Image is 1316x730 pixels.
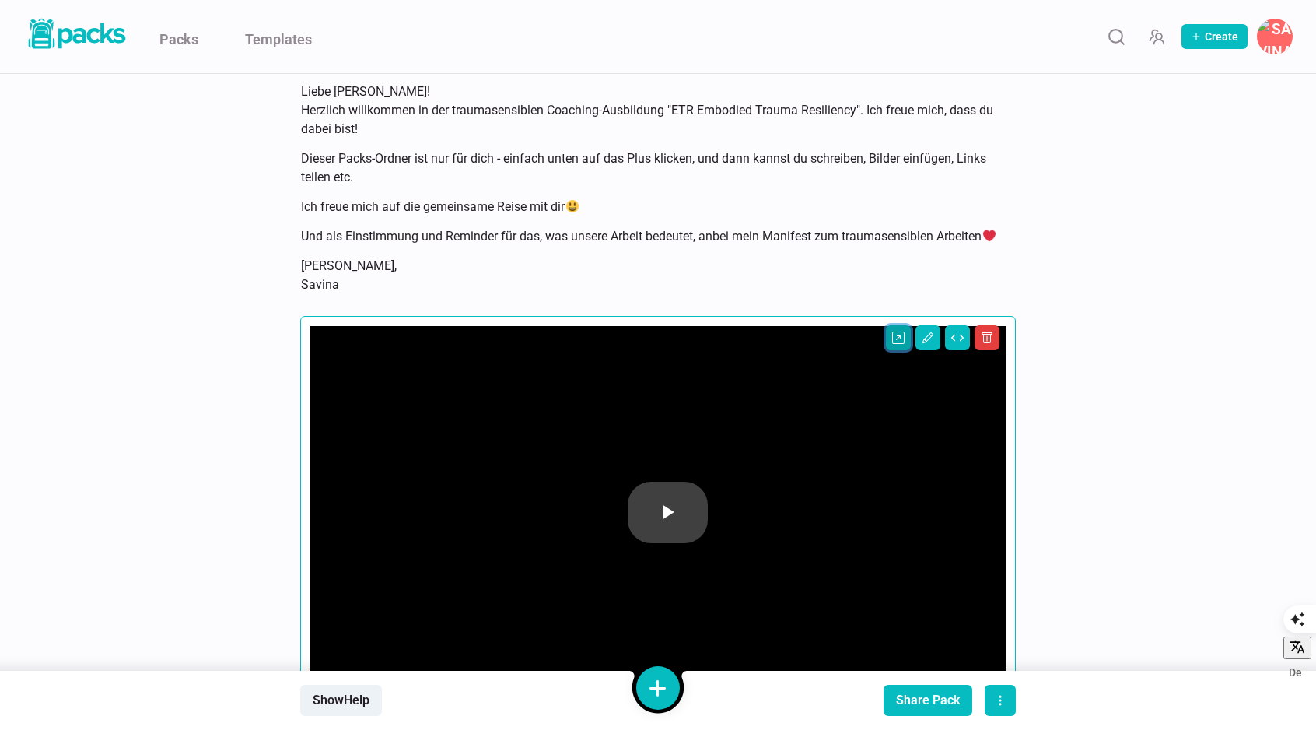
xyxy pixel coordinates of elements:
[886,325,911,350] button: Open external link
[310,326,1006,718] div: Video Player
[300,685,382,716] button: ShowHelp
[566,200,579,212] img: 😃
[884,685,972,716] button: Share Pack
[1181,24,1248,49] button: Create Pack
[1141,21,1172,52] button: Manage Team Invites
[301,149,996,187] p: Dieser Packs-Ordner ist nur für dich - einfach unten auf das Plus klicken, und dann kannst du sch...
[301,82,996,139] p: Liebe [PERSON_NAME]! Herzlich willkommen in der traumasensiblen Coaching-Ausbildung "ETR Embodied...
[1257,19,1293,54] button: Savina Tilmann
[1101,21,1132,52] button: Search
[23,16,128,58] a: Packs logo
[23,16,128,52] img: Packs logo
[628,482,708,543] button: Play Video
[945,325,970,350] button: Change view
[301,198,996,216] p: Ich freue mich auf die gemeinsame Reise mit dir
[301,257,996,294] p: [PERSON_NAME], Savina
[983,230,996,242] img: ❤️
[896,693,960,707] div: Share Pack
[301,227,996,246] p: Und als Einstimmung und Reminder für das, was unsere Arbeit bedeutet, anbei mein Manifest zum tra...
[975,325,999,350] button: Delete asset
[915,325,940,350] button: Edit asset
[985,685,1016,716] button: actions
